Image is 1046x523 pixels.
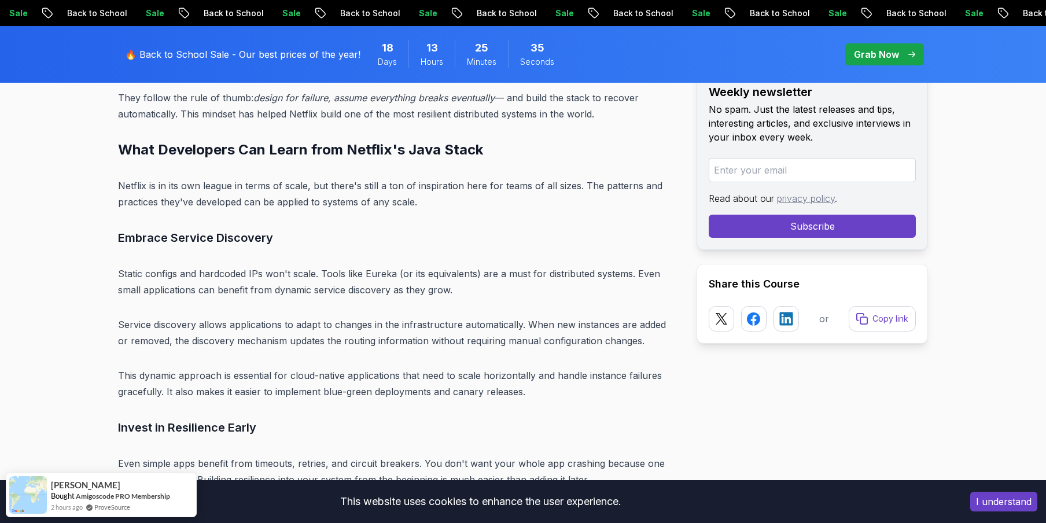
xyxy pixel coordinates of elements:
button: Subscribe [709,215,916,238]
span: Days [378,56,397,68]
p: Sale [137,8,174,19]
p: Back to School [604,8,683,19]
p: Sale [546,8,583,19]
p: Sale [956,8,993,19]
img: provesource social proof notification image [9,476,47,514]
em: design for failure, assume everything breaks eventually [253,92,495,104]
span: [PERSON_NAME] [51,480,120,490]
a: Amigoscode PRO Membership [76,492,170,500]
h3: Invest in Resilience Early [118,418,678,437]
p: Copy link [872,313,908,325]
p: Back to School [741,8,819,19]
p: Service discovery allows applications to adapt to changes in the infrastructure automatically. Wh... [118,316,678,349]
p: This dynamic approach is essential for cloud-native applications that need to scale horizontally ... [118,367,678,400]
p: or [819,312,829,326]
a: ProveSource [94,502,130,512]
a: privacy policy [777,193,835,204]
p: Back to School [58,8,137,19]
p: Back to School [194,8,273,19]
span: 18 Days [382,40,393,56]
span: Hours [421,56,443,68]
p: Sale [410,8,447,19]
p: Sale [683,8,720,19]
span: Minutes [467,56,496,68]
span: 25 Minutes [475,40,488,56]
p: Static configs and hardcoded IPs won't scale. Tools like Eureka (or its equivalents) are a must f... [118,266,678,298]
h2: What Developers Can Learn from Netflix's Java Stack [118,141,678,159]
button: Accept cookies [970,492,1037,511]
p: 🔥 Back to School Sale - Our best prices of the year! [125,47,360,61]
span: 2 hours ago [51,502,83,512]
button: Copy link [849,306,916,332]
p: They follow the rule of thumb: — and build the stack to recover automatically. This mindset has h... [118,90,678,122]
p: Even simple apps benefit from timeouts, retries, and circuit breakers. You don't want your whole ... [118,455,678,488]
p: Netflix is in its own league in terms of scale, but there's still a ton of inspiration here for t... [118,178,678,210]
h2: Weekly newsletter [709,84,916,100]
p: Grab Now [854,47,899,61]
p: Back to School [467,8,546,19]
div: This website uses cookies to enhance the user experience. [9,489,953,514]
p: Read about our . [709,191,916,205]
p: Back to School [877,8,956,19]
p: Sale [273,8,310,19]
h2: Share this Course [709,276,916,292]
p: Back to School [331,8,410,19]
span: 13 Hours [426,40,438,56]
input: Enter your email [709,158,916,182]
span: Bought [51,491,75,500]
h3: Embrace Service Discovery [118,229,678,247]
span: Seconds [520,56,554,68]
p: Sale [819,8,856,19]
span: 35 Seconds [531,40,544,56]
p: No spam. Just the latest releases and tips, interesting articles, and exclusive interviews in you... [709,102,916,144]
